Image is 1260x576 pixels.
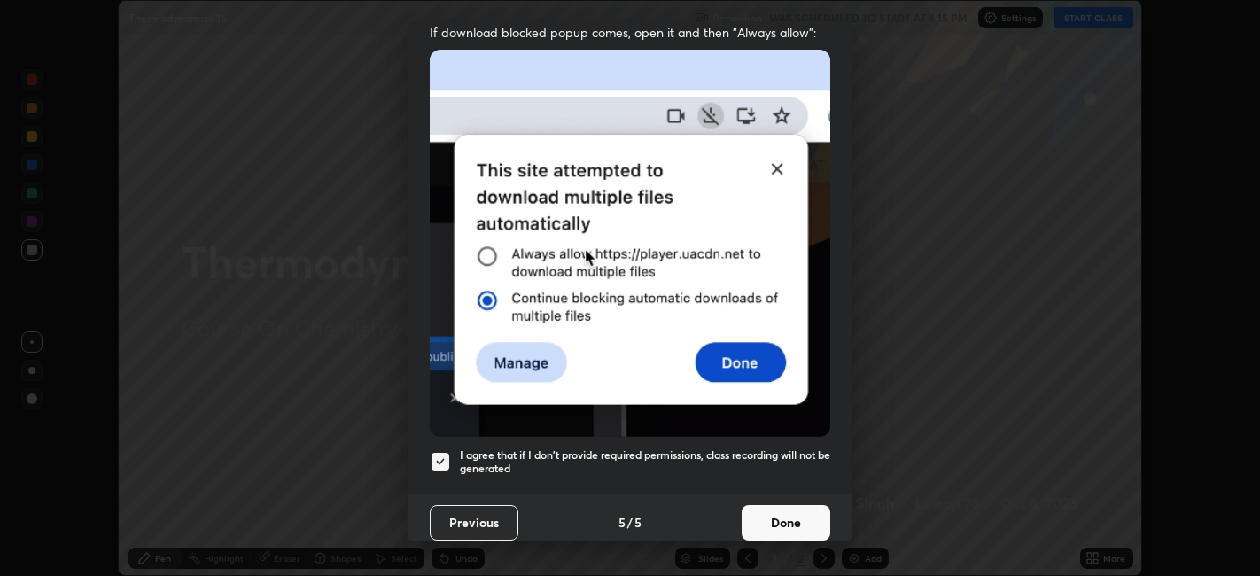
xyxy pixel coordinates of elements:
h4: 5 [618,513,626,532]
h4: 5 [634,513,642,532]
h5: I agree that if I don't provide required permissions, class recording will not be generated [460,448,830,476]
button: Done [742,505,830,541]
button: Previous [430,505,518,541]
span: If download blocked popup comes, open it and then "Always allow": [430,24,830,41]
img: downloads-permission-blocked.gif [430,50,830,437]
h4: / [627,513,633,532]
